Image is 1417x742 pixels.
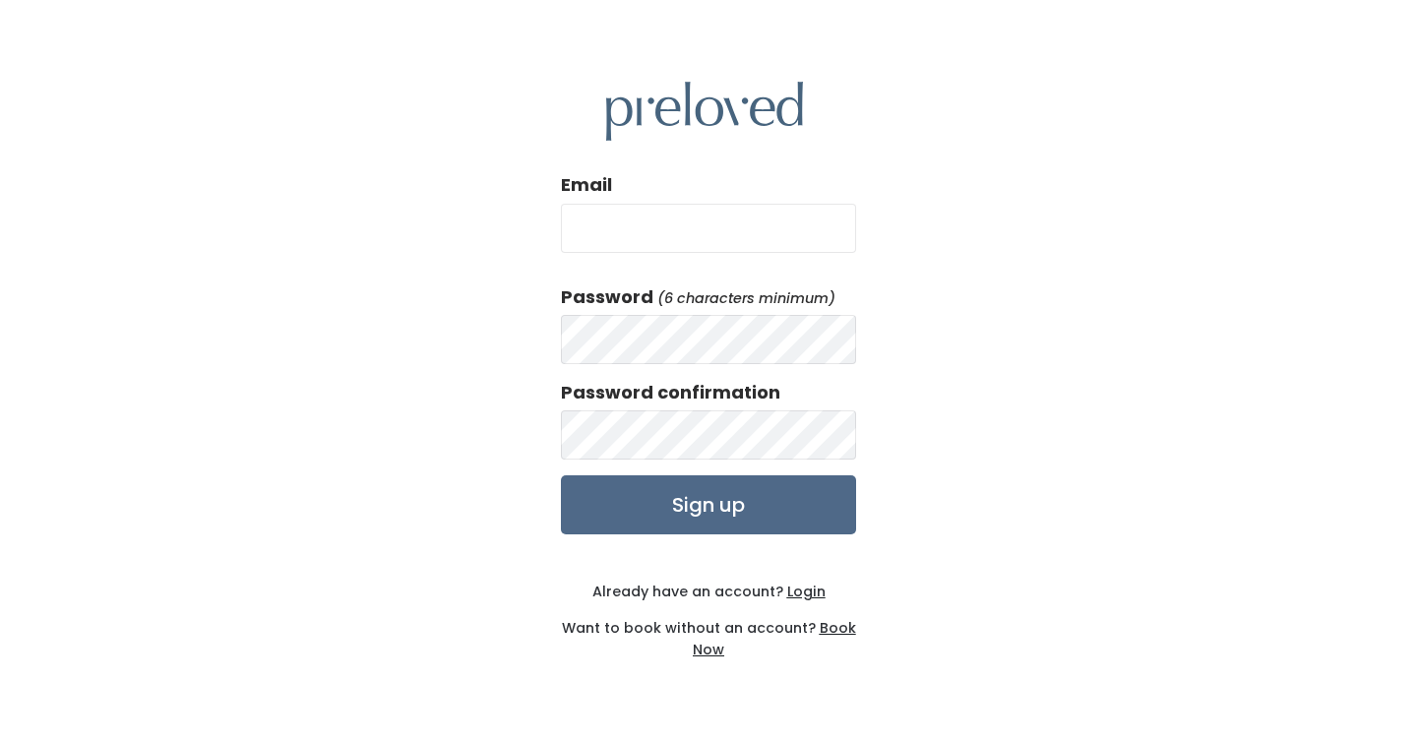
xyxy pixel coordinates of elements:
label: Password [561,284,653,310]
label: Password confirmation [561,380,780,405]
input: Sign up [561,475,856,534]
div: Want to book without an account? [561,602,856,659]
a: Login [783,582,826,601]
u: Login [787,582,826,601]
img: preloved logo [606,82,803,140]
div: Already have an account? [561,582,856,602]
a: Book Now [693,618,856,658]
label: Email [561,172,612,198]
em: (6 characters minimum) [657,288,835,308]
